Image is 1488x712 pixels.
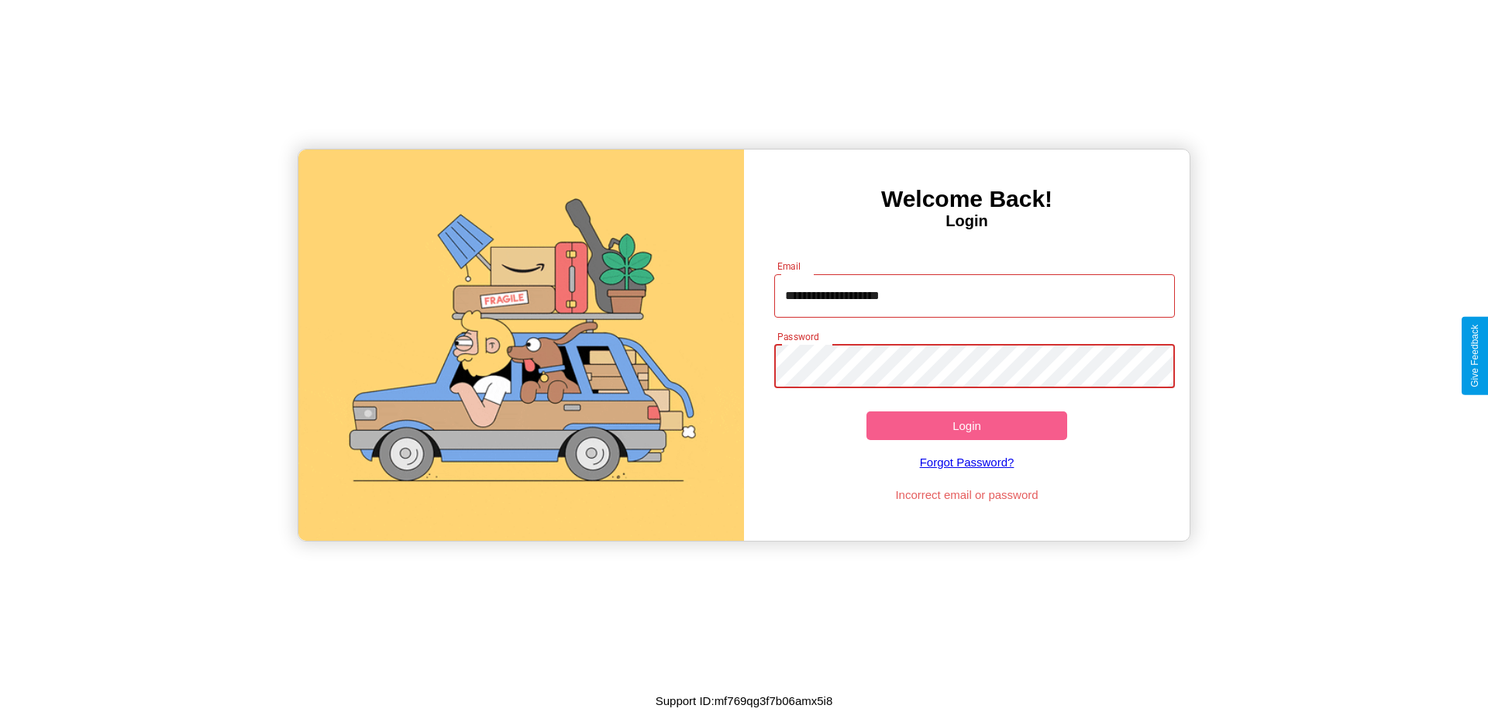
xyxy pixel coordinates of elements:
img: gif [298,150,744,541]
p: Incorrect email or password [766,484,1168,505]
label: Email [777,260,801,273]
button: Login [866,411,1067,440]
a: Forgot Password? [766,440,1168,484]
h3: Welcome Back! [744,186,1190,212]
div: Give Feedback [1469,325,1480,387]
label: Password [777,330,818,343]
h4: Login [744,212,1190,230]
p: Support ID: mf769qg3f7b06amx5i8 [656,690,832,711]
